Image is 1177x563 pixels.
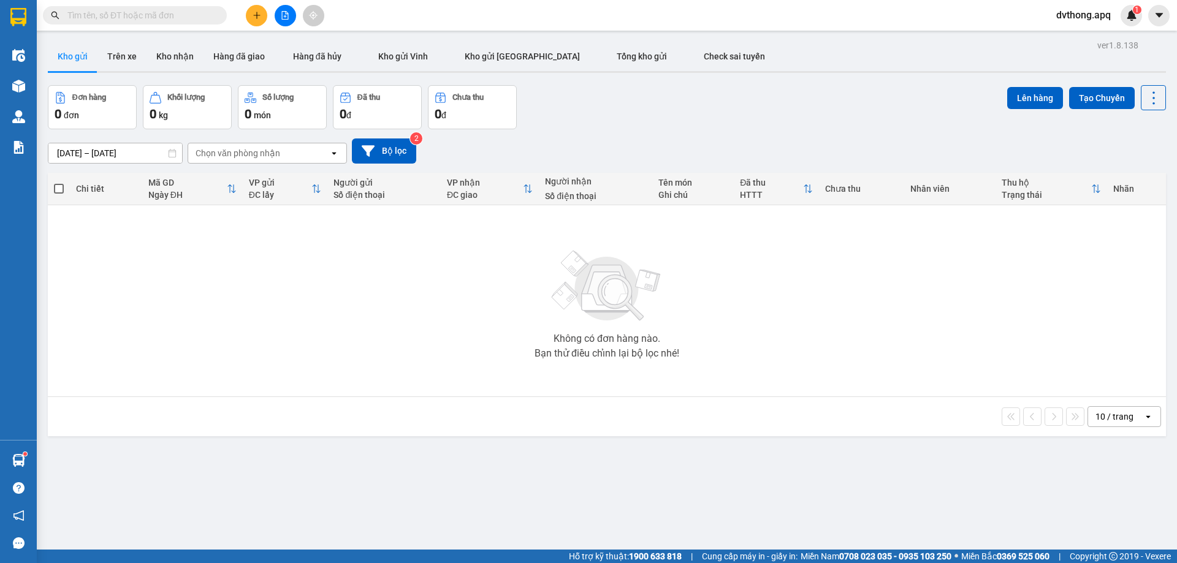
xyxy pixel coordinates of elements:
div: Chưa thu [452,93,484,102]
div: Trạng thái [1002,190,1091,200]
div: Khối lượng [167,93,205,102]
div: Đơn hàng [72,93,106,102]
button: Kho gửi [48,42,97,71]
div: Thu hộ [1002,178,1091,187]
span: Check sai tuyến [704,51,765,61]
span: plus [253,11,261,20]
svg: open [1143,412,1153,421]
span: 0 [55,107,61,121]
span: đ [346,110,351,120]
div: Nhãn [1113,184,1160,194]
div: 10 / trang [1095,410,1133,423]
sup: 1 [1133,6,1141,14]
div: Không có đơn hàng nào. [554,334,660,344]
button: Hàng đã giao [204,42,275,71]
th: Toggle SortBy [441,173,539,205]
div: ĐC giao [447,190,523,200]
div: VP gửi [249,178,312,187]
span: Kho gửi [GEOGRAPHIC_DATA] [465,51,580,61]
div: Nhân viên [910,184,989,194]
img: solution-icon [12,141,25,154]
span: 0 [340,107,346,121]
img: warehouse-icon [12,80,25,93]
span: món [254,110,271,120]
img: icon-new-feature [1126,10,1137,21]
span: 0 [435,107,441,121]
span: Hỗ trợ kỹ thuật: [569,550,682,563]
span: Kho gửi Vinh [378,51,428,61]
span: | [1059,550,1061,563]
button: Trên xe [97,42,147,71]
span: question-circle [13,482,25,494]
button: Tạo Chuyến [1069,87,1135,109]
button: Số lượng0món [238,85,327,129]
th: Toggle SortBy [142,173,243,205]
img: svg+xml;base64,PHN2ZyBjbGFzcz0ibGlzdC1wbHVnX19zdmciIHhtbG5zPSJodHRwOi8vd3d3LnczLm9yZy8yMDAwL3N2Zy... [546,243,668,329]
span: đơn [64,110,79,120]
div: Ghi chú [658,190,728,200]
button: Lên hàng [1007,87,1063,109]
strong: 1900 633 818 [629,551,682,561]
button: Đã thu0đ [333,85,422,129]
div: Đã thu [357,93,380,102]
div: Bạn thử điều chỉnh lại bộ lọc nhé! [535,349,679,358]
img: logo-vxr [10,8,26,26]
div: ĐC lấy [249,190,312,200]
button: aim [303,5,324,26]
div: ver 1.8.138 [1097,39,1138,52]
div: Chưa thu [825,184,898,194]
span: 1 [1135,6,1139,14]
button: plus [246,5,267,26]
div: Mã GD [148,178,227,187]
span: notification [13,510,25,521]
span: copyright [1109,552,1118,561]
div: Tên món [658,178,728,187]
div: Số điện thoại [545,191,646,201]
sup: 1 [23,452,27,456]
svg: open [329,148,339,158]
button: caret-down [1148,5,1170,26]
span: kg [159,110,168,120]
span: Miền Nam [801,550,951,563]
div: Số lượng [262,93,294,102]
span: đ [441,110,446,120]
button: Chưa thu0đ [428,85,517,129]
button: Khối lượng0kg [143,85,232,129]
button: Đơn hàng0đơn [48,85,137,129]
img: warehouse-icon [12,454,25,467]
button: Bộ lọc [352,138,416,164]
img: warehouse-icon [12,49,25,62]
div: Số điện thoại [333,190,435,200]
span: message [13,537,25,549]
div: Đã thu [740,178,803,187]
span: ⚪️ [954,554,958,559]
span: aim [309,11,318,20]
span: | [691,550,693,563]
th: Toggle SortBy [996,173,1107,205]
div: Chọn văn phòng nhận [196,147,280,159]
span: 0 [245,107,251,121]
span: Miền Bắc [961,550,1049,563]
div: Ngày ĐH [148,190,227,200]
div: Người gửi [333,178,435,187]
div: Người nhận [545,176,646,186]
span: caret-down [1154,10,1165,21]
span: Tổng kho gửi [617,51,667,61]
span: Hàng đã hủy [293,51,341,61]
span: search [51,11,59,20]
img: warehouse-icon [12,110,25,123]
sup: 2 [410,132,422,145]
th: Toggle SortBy [734,173,819,205]
span: file-add [281,11,289,20]
strong: 0369 525 060 [997,551,1049,561]
button: Kho nhận [147,42,204,71]
input: Select a date range. [48,143,182,163]
strong: 0708 023 035 - 0935 103 250 [839,551,951,561]
span: dvthong.apq [1046,7,1121,23]
button: file-add [275,5,296,26]
span: 0 [150,107,156,121]
div: Chi tiết [76,184,135,194]
span: Cung cấp máy in - giấy in: [702,550,798,563]
div: HTTT [740,190,803,200]
div: VP nhận [447,178,523,187]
